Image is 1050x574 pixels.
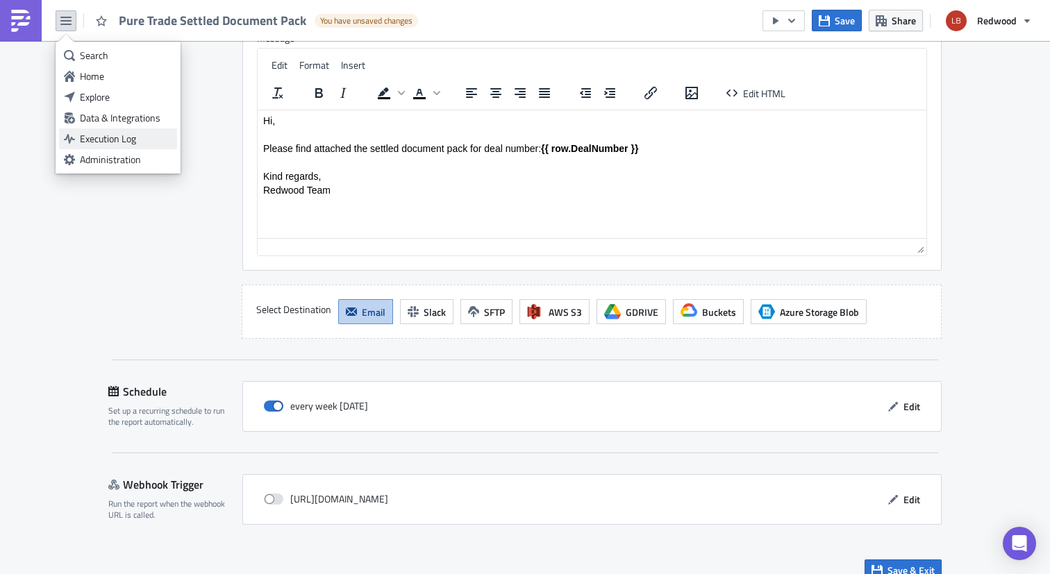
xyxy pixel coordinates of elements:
[424,305,446,319] span: Slack
[597,299,666,324] button: GDRIVE
[80,49,172,62] div: Search
[264,489,388,509] div: [URL][DOMAIN_NAME]
[460,83,483,103] button: Align left
[835,13,855,28] span: Save
[256,299,331,320] label: Select Destination
[80,111,172,125] div: Data & Integrations
[626,305,658,319] span: GDRIVE
[598,83,622,103] button: Increase indent
[937,6,1040,36] button: Redwood
[1003,527,1036,560] div: Open Intercom Messenger
[519,299,590,324] button: AWS S3
[869,10,923,31] button: Share
[892,13,916,28] span: Share
[400,299,453,324] button: Slack
[80,153,172,167] div: Administration
[721,83,791,103] button: Edit HTML
[639,83,662,103] button: Insert/edit link
[758,303,775,320] span: Azure Storage Blob
[307,83,331,103] button: Bold
[264,396,368,416] div: every week [DATE]
[108,498,233,520] div: Run the report when the webhook URL is called.
[743,86,785,101] span: Edit HTML
[702,305,736,319] span: Buckets
[299,58,329,72] span: Format
[362,305,385,319] span: Email
[331,83,355,103] button: Italic
[751,299,867,324] button: Azure Storage BlobAzure Storage Blob
[10,10,32,32] img: PushMetrics
[80,90,172,104] div: Explore
[272,58,287,72] span: Edit
[574,83,597,103] button: Decrease indent
[320,15,412,26] span: You have unsaved changes
[338,299,393,324] button: Email
[80,132,172,146] div: Execution Log
[508,83,532,103] button: Align right
[484,83,508,103] button: Align center
[408,83,442,103] div: Text color
[80,69,172,83] div: Home
[484,305,505,319] span: SFTP
[460,299,512,324] button: SFTP
[780,305,859,319] span: Azure Storage Blob
[119,12,308,28] span: Pure Trade Settled Document Pack
[912,239,926,255] div: Resize
[903,399,920,414] span: Edit
[944,9,968,33] img: Avatar
[812,10,862,31] button: Save
[533,83,556,103] button: Justify
[341,58,365,72] span: Insert
[258,110,926,238] iframe: Rich Text Area
[108,381,242,402] div: Schedule
[108,474,242,495] div: Webhook Trigger
[372,83,407,103] div: Background color
[257,32,927,44] label: Message
[108,405,233,427] div: Set up a recurring schedule to run the report automatically.
[266,83,290,103] button: Clear formatting
[680,83,703,103] button: Insert/edit image
[549,305,582,319] span: AWS S3
[881,489,927,510] button: Edit
[881,396,927,417] button: Edit
[977,13,1017,28] span: Redwood
[673,299,744,324] button: Buckets
[903,492,920,507] span: Edit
